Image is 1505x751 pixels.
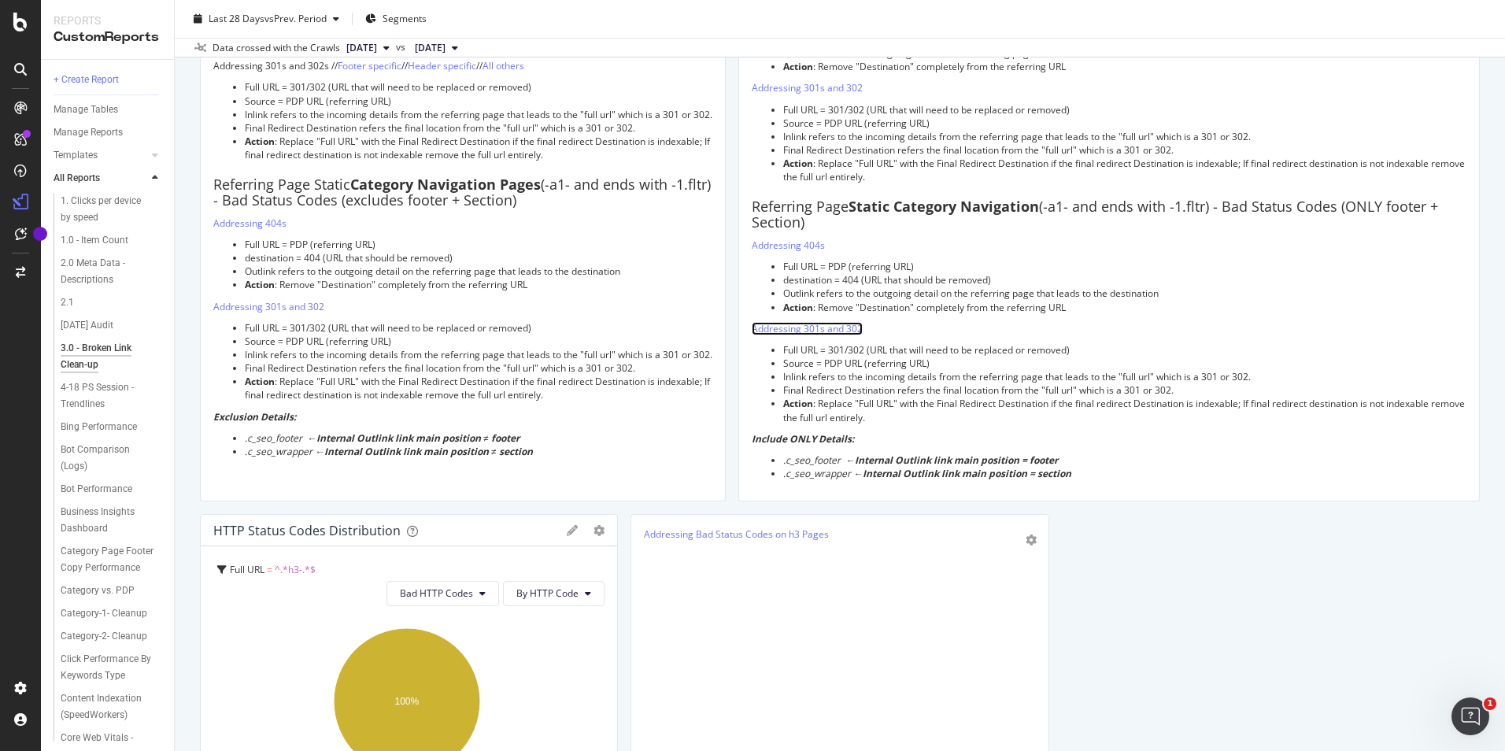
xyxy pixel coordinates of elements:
text: 100% [395,696,420,707]
button: [DATE] [409,39,464,57]
div: Content Indexation (SpeedWorkers) [61,690,153,723]
a: Category Page Footer Copy Performance [61,543,163,576]
span: vs Prev. Period [264,12,327,25]
div: 1.0 - Item Count [61,232,128,249]
li: Final Redirect Destination refers the final location from the "full url" which is a 301 or 302. [245,361,712,375]
a: 1. Clicks per device by speed [61,193,163,226]
div: Reports [54,13,161,28]
a: Bot Performance [61,481,163,498]
li: Inlink refers to the incoming details from the referring page that leads to the "full url" which ... [783,130,1466,143]
div: Bing Performance [61,419,137,435]
div: 4-18 PS Session - Trendlines [61,379,151,412]
a: Addressing 404s [752,239,825,252]
li: : Replace "Full URL" with the Final Redirect Destination if the final redirect Destination is ind... [783,397,1466,424]
strong: Exclusion Details: [213,410,296,424]
div: All Reports [54,170,100,187]
strong: Action [783,157,813,170]
li: Outlink refers to the outgoing detail on the referring page that leads to the destination [783,287,1466,300]
span: 1 [1484,697,1496,710]
span: Bad HTTP Codes [400,586,473,600]
div: Category vs. PDP [61,583,135,599]
span: vs [396,40,409,54]
div: 2025 June Audit [61,317,113,334]
strong: Internal Outlink link main position ≠ footer [316,431,520,445]
a: 3.0 - Broken Link Clean-up [61,340,163,373]
em: .c_seo_footer ← [245,431,520,445]
div: Category Page Footer Copy Performance [61,543,154,576]
div: Business Insights Dashboard [61,504,151,537]
a: Addressing 301s and 302 [213,300,324,313]
span: Segments [383,12,427,25]
li: Full URL = PDP (referring URL) [783,260,1466,273]
span: 2025 Jun. 27th [415,41,446,55]
a: Bing Performance [61,419,163,435]
span: 2025 Jul. 25th [346,41,377,55]
a: 4-18 PS Session - Trendlines [61,379,163,412]
a: Header specific [408,59,476,72]
a: Category vs. PDP [61,583,163,599]
a: + Create Report [54,72,163,88]
li: Inlink refers to the incoming details from the referring page that leads to the "full url" which ... [783,370,1466,383]
span: Full URL [230,563,264,576]
button: Last 28 DaysvsPrev. Period [187,6,346,31]
li: Final Redirect Destination refers the final location from the "full url" which is a 301 or 302. [783,383,1466,397]
a: Addressing 301s and 302 [752,81,863,94]
li: : Replace "Full URL" with the Final Redirect Destination if the final redirect Destination is ind... [245,375,712,401]
a: Addressing 301s and 302 [752,322,863,335]
div: 2.0 Meta Data - Descriptions [61,255,151,288]
li: Full URL = 301/302 (URL that will need to be replaced or removed) [245,80,712,94]
strong: Action [245,375,275,388]
div: Templates [54,147,98,164]
strong: Action [783,301,813,314]
li: Source = PDP URL (referring URL) [245,94,712,108]
div: Tooltip anchor [33,227,47,241]
strong: Action [783,60,813,73]
strong: Internal Outlink link main position ≠ section [324,445,533,458]
strong: Internal Outlink link main position = section [863,467,1071,480]
button: Bad HTTP Codes [386,581,499,606]
li: Final Redirect Destination refers the final location from the "full url" which is a 301 or 302. [783,143,1466,157]
li: Source = PDP URL (referring URL) [783,357,1466,370]
button: [DATE] [340,39,396,57]
strong: Action [245,278,275,291]
li: destination = 404 (URL that should be removed) [245,251,712,265]
a: Content Indexation (SpeedWorkers) [61,690,163,723]
h2: Referring Page (-a1- and ends with -1.fltr) - Bad Status Codes (ONLY footer + Section) [752,199,1466,231]
div: 2.1 [61,294,74,311]
h2: Referring Page Static (-a1- and ends with -1.fltr) - Bad Status Codes (excludes footer + Section) [213,177,712,209]
li: Full URL = PDP (referring URL) [245,238,712,251]
li: Source = PDP URL (referring URL) [783,117,1466,130]
div: Data crossed with the Crawls [213,41,340,55]
iframe: Intercom live chat [1451,697,1489,735]
div: gear [593,525,605,536]
a: Footer specific [338,59,401,72]
div: Bot Performance [61,481,132,498]
strong: Action [783,397,813,410]
div: + Create Report [54,72,119,88]
a: 1.0 - Item Count [61,232,163,249]
em: .c_seo_wrapper ← [245,445,533,458]
a: Click Performance By Keywords Type [61,651,163,684]
a: Category-2- Cleanup [61,628,163,645]
button: Segments [359,6,433,31]
strong: Action [245,135,275,148]
div: Category-1- Cleanup [61,605,147,622]
li: : Replace "Full URL" with the Final Redirect Destination if the final redirect Destination is ind... [245,135,712,161]
p: Addressing 301s and 302s // // // [213,59,712,72]
li: Full URL = 301/302 (URL that will need to be replaced or removed) [783,343,1466,357]
span: Last 28 Days [209,12,264,25]
li: Final Redirect Destination refers the final location from the "full url" which is a 301 or 302. [245,121,712,135]
div: gear [1026,535,1037,546]
strong: Include ONLY Details: [752,432,854,446]
a: Templates [54,147,147,164]
span: By HTTP Code [516,586,579,600]
li: Inlink refers to the incoming details from the referring page that leads to the "full url" which ... [245,348,712,361]
a: Manage Tables [54,102,163,118]
div: HTTP Status Codes Distribution [213,523,401,538]
em: .c_seo_footer ← [783,453,1058,467]
a: All others [483,59,524,72]
a: Manage Reports [54,124,163,141]
li: : Remove "Destination" completely from the referring URL [245,278,712,291]
li: Full URL = 301/302 (URL that will need to be replaced or removed) [783,103,1466,117]
a: All Reports [54,170,147,187]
